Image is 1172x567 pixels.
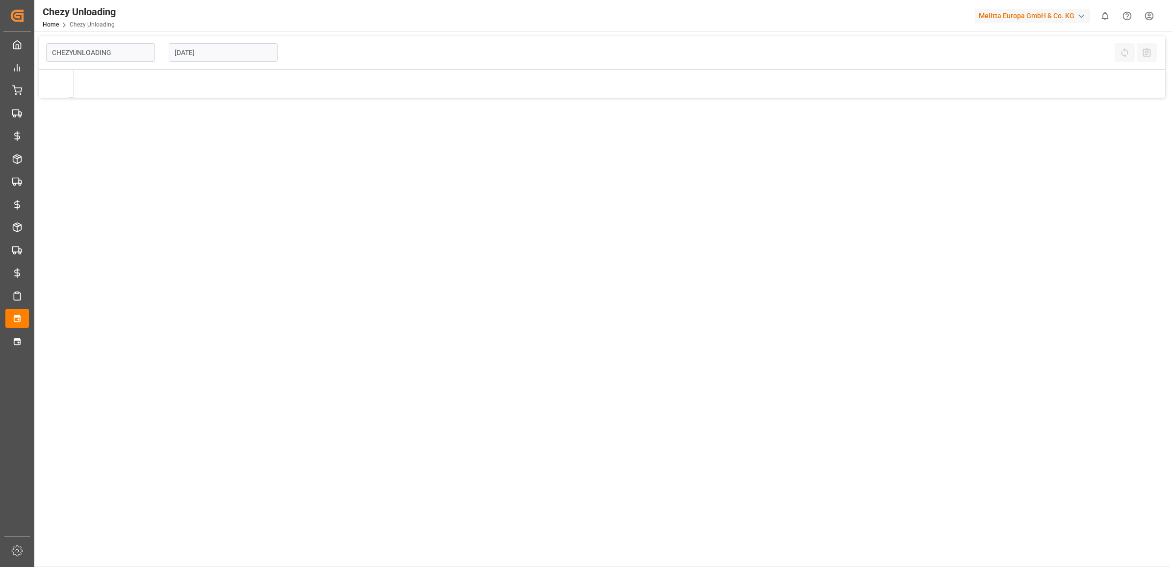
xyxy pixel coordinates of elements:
a: Home [43,21,59,28]
input: Type to search/select [46,43,155,62]
button: Melitta Europa GmbH & Co. KG [975,6,1094,25]
input: DD.MM.YYYY [169,43,278,62]
button: show 0 new notifications [1094,5,1116,27]
button: Help Center [1116,5,1138,27]
div: Chezy Unloading [43,4,116,19]
div: Melitta Europa GmbH & Co. KG [975,9,1090,23]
